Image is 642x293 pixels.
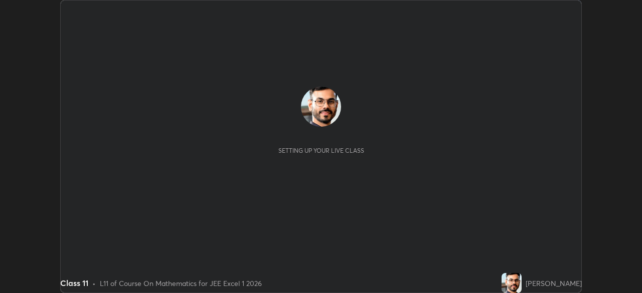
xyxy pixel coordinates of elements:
img: ca0f5e163b6a4e08bc0bbfa0484aee76.jpg [301,87,341,127]
div: L11 of Course On Mathematics for JEE Excel 1 2026 [100,278,262,288]
div: Class 11 [60,277,88,289]
div: Setting up your live class [278,147,364,154]
img: ca0f5e163b6a4e08bc0bbfa0484aee76.jpg [502,273,522,293]
div: [PERSON_NAME] [526,278,582,288]
div: • [92,278,96,288]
